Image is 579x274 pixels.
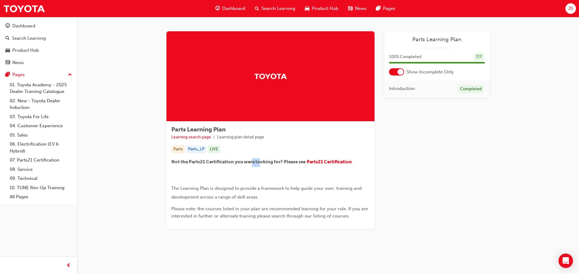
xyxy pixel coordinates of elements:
button: DashboardSearch LearningProduct HubNews [2,19,74,69]
a: Dashboard [2,20,74,32]
div: 7 / 7 [474,53,484,61]
div: Open Intercom Messenger [558,254,573,268]
span: pages-icon [376,5,381,12]
a: Learning search page [171,134,211,140]
span: search-icon [5,36,10,41]
span: search-icon [255,5,259,12]
a: Product Hub [2,45,74,56]
span: news-icon [5,60,10,66]
div: Search Learning [12,35,46,42]
a: 03. Toyota For Life [7,112,74,122]
div: Product Hub [12,47,39,54]
span: guage-icon [5,23,10,29]
span: 100 % Completed [389,54,421,60]
button: JS [565,3,576,14]
a: search-iconSearch Learning [250,2,300,15]
img: Trak [3,2,45,15]
span: pages-icon [5,72,10,78]
button: Pages [2,69,74,80]
img: Trak [254,71,287,82]
div: Parts [171,145,185,153]
span: car-icon [5,48,10,53]
span: guage-icon [215,5,220,12]
a: 07. Parts21 Certification [7,155,74,165]
div: Dashboard [12,23,35,29]
a: guage-iconDashboard [210,2,250,15]
span: Product Hub [312,5,338,12]
a: pages-iconPages [371,2,400,15]
a: news-iconNews [343,2,371,15]
span: up-icon [68,71,72,79]
a: 02. New - Toyota Dealer Induction [7,96,74,112]
a: 05. Sales [7,131,74,140]
a: 09. Technical [7,174,74,183]
div: News [12,59,24,66]
span: Pages [383,5,395,12]
span: News [355,5,366,12]
a: Search Learning [2,33,74,44]
li: Learning plan detail page [217,134,264,141]
span: car-icon [305,5,309,12]
span: JS [568,5,573,12]
a: car-iconProduct Hub [300,2,343,15]
div: Parts_LP [186,145,207,153]
span: Not the Parts21 Certification you were looking for? Please see [171,159,305,165]
div: LIVE [208,145,220,153]
span: The Learning Plan is designed to provide a framework to help guide your own training and developm... [171,186,363,200]
div: Pages [12,71,25,78]
span: Parts Learning Plan [171,126,226,133]
a: News [2,57,74,68]
a: 04. Customer Experience [7,121,74,131]
span: Dashboard [222,5,245,12]
a: Parts Learning Plan [389,36,485,43]
a: 10. TUNE Rev-Up Training [7,183,74,192]
span: Show Incomplete Only [407,69,454,75]
span: prev-icon [66,262,71,269]
div: Completed [458,85,484,93]
a: 01. Toyota Academy - 2025 Dealer Training Catalogue [7,80,74,96]
span: . [352,159,353,165]
a: 06. Electrification (EV & Hybrid) [7,140,74,155]
span: news-icon [348,5,353,12]
a: 08. Service [7,165,74,174]
span: Search Learning [261,5,295,12]
a: All Pages [7,192,74,202]
a: Parts21 Certification [307,159,352,165]
span: Introduction [389,85,415,92]
span: Please note: the courses listed in your plan are recommended learning for your role. If you are i... [171,206,369,219]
